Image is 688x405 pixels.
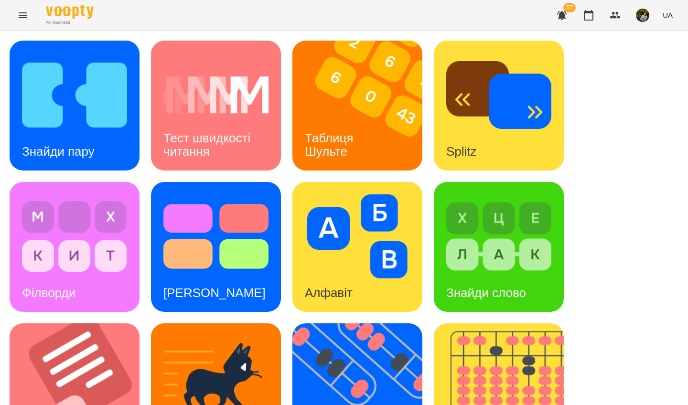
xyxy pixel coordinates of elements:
h3: Знайди пару [22,144,95,159]
h3: Splitz [446,144,477,159]
img: Філворди [22,194,127,278]
img: Алфавіт [305,194,410,278]
span: 57 [563,3,576,12]
a: Таблиця ШультеТаблиця Шульте [292,41,422,171]
a: Знайди словоЗнайди слово [434,182,564,312]
h3: Таблиця Шульте [305,131,357,158]
img: b75e9dd987c236d6cf194ef640b45b7d.jpg [636,9,649,22]
img: Splitz [446,53,551,137]
button: UA [659,6,677,24]
a: АлфавітАлфавіт [292,182,422,312]
h3: [PERSON_NAME] [163,286,266,300]
h3: Філворди [22,286,75,300]
button: Menu [11,4,34,27]
a: Знайди паруЗнайди пару [10,41,140,171]
img: Знайди пару [22,53,127,137]
img: Voopty Logo [46,5,94,19]
h3: Алфавіт [305,286,353,300]
a: SplitzSplitz [434,41,564,171]
a: Тест швидкості читанняТест швидкості читання [151,41,281,171]
span: For Business [46,20,94,26]
h3: Знайди слово [446,286,526,300]
img: Тест швидкості читання [163,53,269,137]
img: Таблиця Шульте [292,41,434,171]
img: Тест Струпа [163,194,269,278]
img: Знайди слово [446,194,551,278]
span: UA [663,10,673,20]
h3: Тест швидкості читання [163,131,254,158]
a: Тест Струпа[PERSON_NAME] [151,182,281,312]
a: ФілвордиФілворди [10,182,140,312]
